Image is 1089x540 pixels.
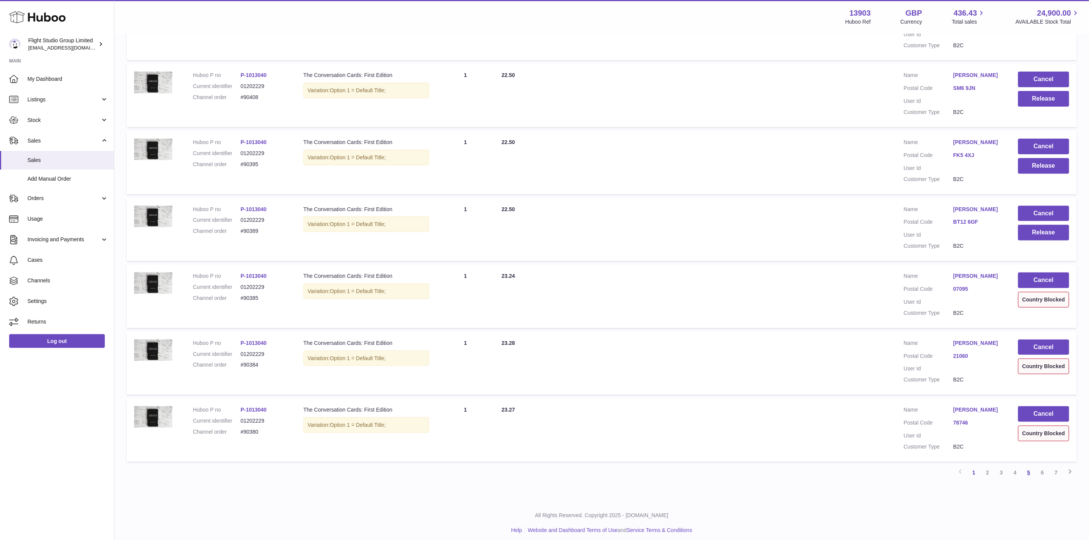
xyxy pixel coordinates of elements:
a: 78746 [953,419,1003,426]
dt: Huboo P no [193,272,241,280]
span: Option 1 = Default Title; [330,355,386,361]
dt: Huboo P no [193,206,241,213]
a: 5 [1022,466,1036,479]
td: 1 [437,399,494,462]
dd: B2C [953,242,1003,250]
span: Sales [27,157,108,164]
button: Release [1018,91,1069,107]
strong: GBP [906,8,922,18]
div: Variation: [303,284,429,299]
div: Variation: [303,150,429,165]
li: and [525,527,692,534]
div: The Conversation Cards: First Edition [303,340,429,347]
span: Option 1 = Default Title; [330,422,386,428]
span: Option 1 = Default Title; [330,87,386,93]
a: 3 [994,466,1008,479]
dt: Current identifier [193,150,241,157]
strong: 13903 [850,8,871,18]
img: DiaryOfACEO-ConvoCards-NoSignature21.jpg [134,406,172,428]
img: DiaryOfACEO-ConvoCards-NoSignature21.jpg [134,139,172,160]
dd: 01202229 [241,417,288,425]
dd: #90385 [241,295,288,302]
a: SM6 9JN [953,85,1003,92]
img: internalAdmin-13903@internal.huboo.com [9,38,21,50]
dt: Channel order [193,228,241,235]
dt: Current identifier [193,284,241,291]
span: My Dashboard [27,75,108,83]
div: The Conversation Cards: First Edition [303,206,429,213]
span: Listings [27,96,100,103]
dt: Name [904,340,953,349]
a: Website and Dashboard Terms of Use [528,527,618,533]
dt: Customer Type [904,242,953,250]
dt: User Id [904,231,953,239]
span: Stock [27,117,100,124]
dd: #90408 [241,94,288,101]
dt: Customer Type [904,309,953,317]
dt: Huboo P no [193,139,241,146]
span: AVAILABLE Stock Total [1015,18,1080,26]
dt: User Id [904,365,953,372]
dt: Channel order [193,361,241,369]
dd: 01202229 [241,83,288,90]
dt: Postal Code [904,152,953,161]
div: Huboo Ref [845,18,871,26]
td: 1 [437,131,494,194]
dt: Postal Code [904,285,953,295]
dt: User Id [904,298,953,306]
dt: Current identifier [193,417,241,425]
div: Country Blocked [1018,292,1069,308]
span: Invoicing and Payments [27,236,100,243]
dt: Current identifier [193,216,241,224]
div: Variation: [303,417,429,433]
dt: Customer Type [904,42,953,49]
td: 1 [437,198,494,261]
dd: 01202229 [241,284,288,291]
dt: Customer Type [904,443,953,450]
p: All Rights Reserved. Copyright 2025 - [DOMAIN_NAME] [120,512,1083,519]
span: Returns [27,318,108,325]
a: [PERSON_NAME] [953,139,1003,146]
dt: User Id [904,432,953,439]
span: 22.50 [502,206,515,212]
a: 6 [1036,466,1049,479]
button: Cancel [1018,72,1069,87]
a: [PERSON_NAME] [953,272,1003,280]
span: Settings [27,298,108,305]
dt: User Id [904,31,953,38]
a: 1 [967,466,981,479]
span: 436.43 [954,8,977,18]
a: P-1013040 [241,407,267,413]
span: 22.50 [502,72,515,78]
span: 24,900.00 [1037,8,1071,18]
dt: Channel order [193,94,241,101]
button: Cancel [1018,206,1069,221]
span: 23.24 [502,273,515,279]
dt: Current identifier [193,83,241,90]
a: [PERSON_NAME] [953,206,1003,213]
dt: Channel order [193,161,241,168]
dt: Channel order [193,428,241,436]
button: Cancel [1018,139,1069,154]
dt: Name [904,72,953,81]
a: 24,900.00 AVAILABLE Stock Total [1015,8,1080,26]
dt: Huboo P no [193,340,241,347]
span: 22.50 [502,139,515,145]
span: Channels [27,277,108,284]
a: 21060 [953,353,1003,360]
a: 2 [981,466,994,479]
a: FK5 4XJ [953,152,1003,159]
dd: B2C [953,309,1003,317]
dt: Postal Code [904,353,953,362]
dt: Postal Code [904,419,953,428]
a: [PERSON_NAME] [953,406,1003,413]
button: Cancel [1018,272,1069,288]
a: 7 [1049,466,1063,479]
dd: 01202229 [241,351,288,358]
dt: Customer Type [904,109,953,116]
span: Option 1 = Default Title; [330,154,386,160]
a: 4 [1008,466,1022,479]
a: 07095 [953,285,1003,293]
dt: Name [904,272,953,282]
div: Variation: [303,351,429,366]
